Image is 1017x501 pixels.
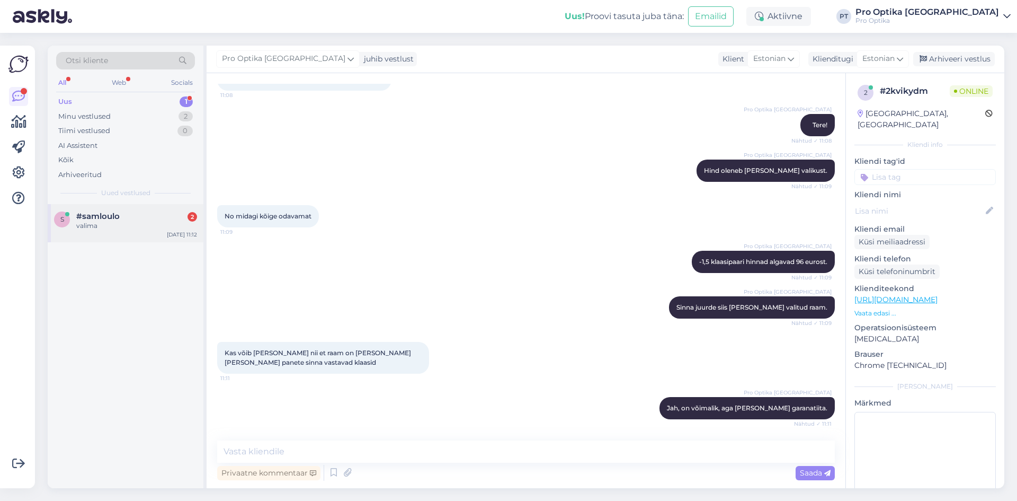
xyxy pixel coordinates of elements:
[58,96,72,107] div: Uus
[855,8,1011,25] a: Pro Optika [GEOGRAPHIC_DATA]Pro Optika
[58,170,102,180] div: Arhiveeritud
[791,137,832,145] span: Nähtud ✓ 11:08
[58,126,110,136] div: Tiimi vestlused
[855,205,984,217] input: Lisa nimi
[8,54,29,74] img: Askly Logo
[854,169,996,185] input: Lisa tag
[854,283,996,294] p: Klienditeekond
[791,182,832,190] span: Nähtud ✓ 11:09
[792,420,832,428] span: Nähtud ✓ 11:11
[854,322,996,333] p: Operatsioonisüsteem
[854,265,940,279] div: Küsi telefoninumbrit
[101,188,150,198] span: Uued vestlused
[808,54,853,65] div: Klienditugi
[854,224,996,235] p: Kliendi email
[854,309,996,318] p: Vaata edasi ...
[864,89,868,96] span: 2
[676,303,827,311] span: Sinna juurde siis [PERSON_NAME] valitud raam.
[800,468,831,478] span: Saada
[66,55,108,66] span: Otsi kliente
[855,16,999,25] div: Pro Optika
[862,53,895,65] span: Estonian
[58,111,111,122] div: Minu vestlused
[854,398,996,409] p: Märkmed
[854,189,996,200] p: Kliendi nimi
[950,85,993,97] span: Online
[854,333,996,345] p: [MEDICAL_DATA]
[744,106,832,113] span: Pro Optika [GEOGRAPHIC_DATA]
[188,212,197,222] div: 2
[667,404,827,412] span: Jah, on võimalik, aga [PERSON_NAME] garanatiita.
[913,52,995,66] div: Arhiveeri vestlus
[744,288,832,296] span: Pro Optika [GEOGRAPHIC_DATA]
[791,319,832,327] span: Nähtud ✓ 11:09
[58,140,97,151] div: AI Assistent
[217,466,320,480] div: Privaatne kommentaar
[854,156,996,167] p: Kliendi tag'id
[177,126,193,136] div: 0
[854,235,930,249] div: Küsi meiliaadressi
[220,91,260,99] span: 11:08
[220,374,260,382] span: 11:11
[167,231,197,239] div: [DATE] 11:12
[60,215,64,223] span: s
[704,166,827,174] span: Hind oleneb [PERSON_NAME] valikust.
[56,76,68,90] div: All
[225,349,413,366] span: Kas võib [PERSON_NAME] nii et raam on [PERSON_NAME] [PERSON_NAME] panete sinna vastavad klaasid
[220,228,260,236] span: 11:09
[360,54,414,65] div: juhib vestlust
[836,9,851,24] div: PT
[169,76,195,90] div: Socials
[855,8,999,16] div: Pro Optika [GEOGRAPHIC_DATA]
[179,111,193,122] div: 2
[858,108,985,130] div: [GEOGRAPHIC_DATA], [GEOGRAPHIC_DATA]
[813,121,827,129] span: Tere!
[854,140,996,150] div: Kliendi info
[699,258,827,266] span: -1,5 klaasipaari hinnad algavad 96 eurost.
[854,295,938,304] a: [URL][DOMAIN_NAME]
[854,360,996,371] p: Chrome [TECHNICAL_ID]
[744,151,832,159] span: Pro Optika [GEOGRAPHIC_DATA]
[718,54,744,65] div: Klient
[854,253,996,265] p: Kliendi telefon
[58,155,74,165] div: Kõik
[791,274,832,282] span: Nähtud ✓ 11:09
[854,382,996,391] div: [PERSON_NAME]
[744,389,832,397] span: Pro Optika [GEOGRAPHIC_DATA]
[744,242,832,250] span: Pro Optika [GEOGRAPHIC_DATA]
[565,11,585,21] b: Uus!
[854,349,996,360] p: Brauser
[753,53,786,65] span: Estonian
[565,10,684,23] div: Proovi tasuta juba täna:
[880,85,950,98] div: # 2kvikydm
[180,96,193,107] div: 1
[746,7,811,26] div: Aktiivne
[688,6,734,27] button: Emailid
[222,53,345,65] span: Pro Optika [GEOGRAPHIC_DATA]
[110,76,128,90] div: Web
[76,221,197,231] div: valima
[76,212,120,221] span: #samloulo
[225,212,311,220] span: No midagi kõige odavamat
